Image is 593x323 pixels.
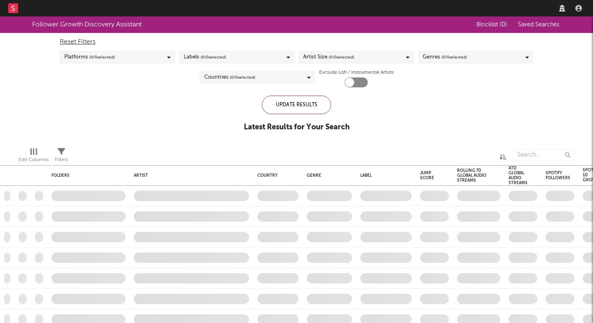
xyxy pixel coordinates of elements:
div: Artist Size [303,52,354,62]
div: Edit Columns [19,155,49,165]
span: ( 0 / 0 selected) [89,52,115,62]
span: ( 0 ) [500,22,507,28]
span: Blocklist [476,22,507,28]
div: Rolling 7D Global Audio Streams [457,168,488,183]
div: Jump Score [420,171,437,180]
div: Platforms [64,52,115,62]
div: Filters [55,145,68,169]
div: Genres [423,52,467,62]
div: Folders [51,173,113,178]
span: ( 0 / 0 selected) [201,52,226,62]
div: Labels [184,52,226,62]
div: Reset Filters [60,37,533,47]
div: Update Results [262,96,331,114]
button: Saved Searches [516,21,561,28]
span: ( 0 / 0 selected) [441,52,467,62]
div: Artist [134,173,245,178]
input: Search... [513,149,574,161]
span: ( 0 / 0 selected) [329,52,354,62]
div: Genre [307,173,348,178]
div: Spotify Followers [546,171,570,180]
div: Label [360,173,408,178]
label: Exclude Lofi / Instrumental Artists [319,68,394,77]
div: Countries [204,73,255,82]
span: ( 0 / 0 selected) [230,73,255,82]
div: Edit Columns [19,145,49,169]
div: Follower Growth Discovery Assistant [32,20,142,30]
div: Filters [55,155,68,165]
span: Saved Searches [518,22,561,28]
div: Latest Results for Your Search [244,122,350,132]
div: Country [257,173,294,178]
div: ATD Global Audio Streams [509,166,528,185]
